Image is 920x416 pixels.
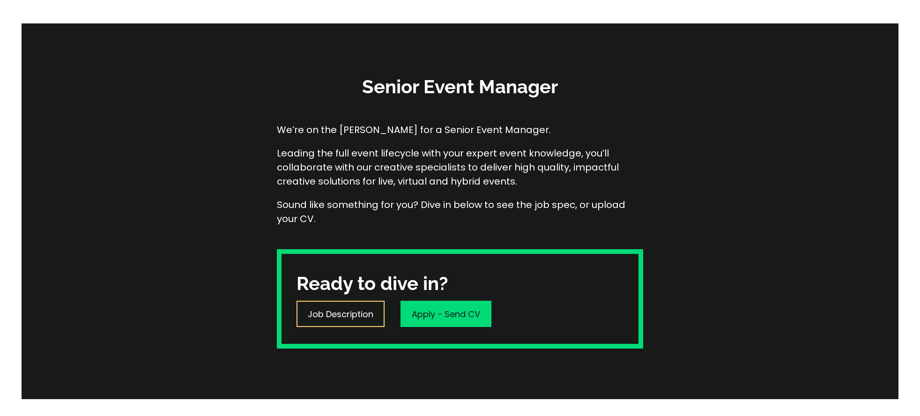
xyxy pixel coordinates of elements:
[308,308,373,320] p: Job Description
[401,301,491,327] a: Apply - Send CV
[277,146,643,188] p: Leading the full event lifecycle with your expert event knowledge, you’ll collaborate with our cr...
[297,271,448,296] h3: Ready to dive in?
[277,198,643,226] p: Sound like something for you? Dive in below to see the job spec, or upload your CV.
[277,123,643,137] p: We’re on the [PERSON_NAME] for a Senior Event Manager.
[412,308,480,320] p: Apply - Send CV
[297,301,385,327] a: Job Description
[319,74,601,99] h3: Senior Event Manager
